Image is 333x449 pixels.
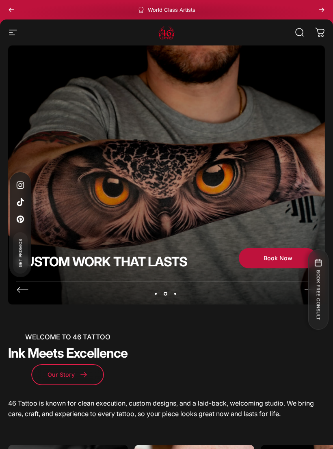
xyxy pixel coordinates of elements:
[304,283,317,296] button: Next
[308,249,328,330] button: BOOK FREE CONSULT
[148,6,195,13] p: World Class Artists
[239,248,317,268] a: Book Now
[13,232,28,274] a: Get Promos
[8,347,128,360] h2: Ink Meets Excellence
[8,398,325,419] p: 46 Tattoo is known for clean execution, custom designs, and a laid-back, welcoming studio. We bri...
[311,24,329,41] a: 0 items
[31,364,104,385] a: Our Story
[8,334,128,341] p: WELCOME TO 46 TATTOO
[17,239,24,267] span: Get Promos
[16,283,29,296] button: Previous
